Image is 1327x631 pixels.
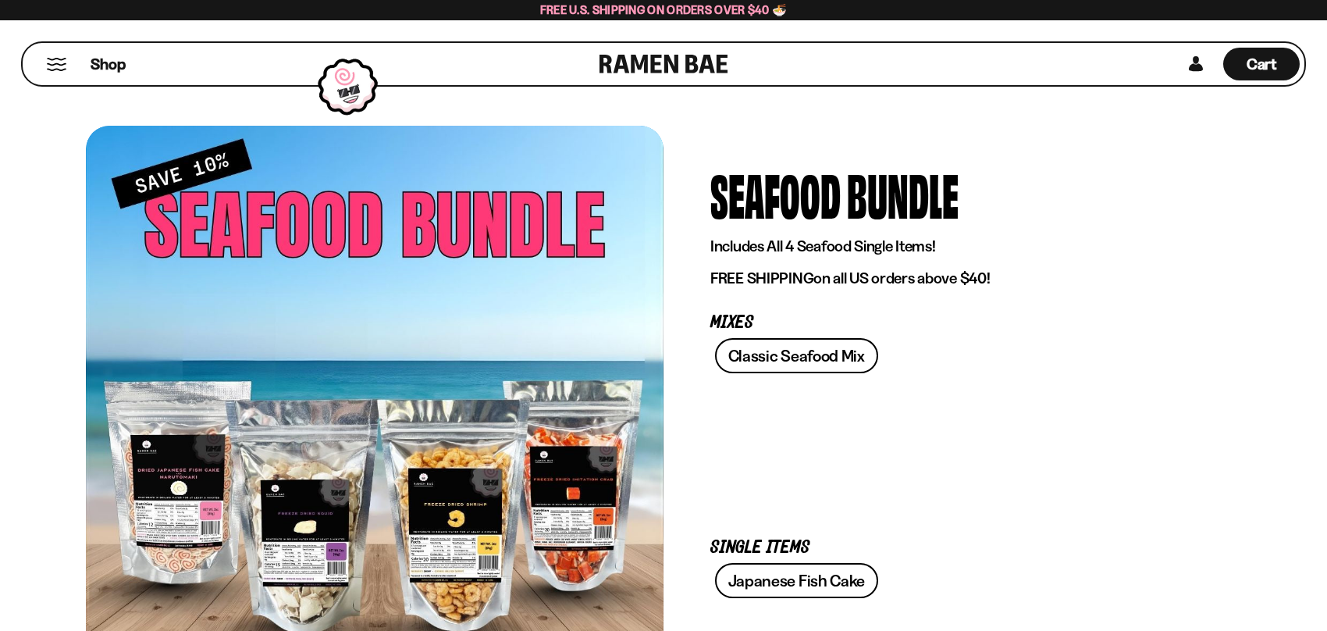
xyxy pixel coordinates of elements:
button: Mobile Menu Trigger [46,58,67,71]
span: Shop [91,54,126,75]
a: Classic Seafood Mix [715,338,878,373]
a: Japanese Fish Cake [715,563,879,598]
span: Cart [1247,55,1277,73]
a: Shop [91,48,126,80]
p: Mixes [710,315,1194,330]
div: Cart [1223,43,1300,85]
div: Bundle [847,165,959,223]
p: Single Items [710,540,1194,555]
div: Seafood [710,165,841,223]
p: Includes All 4 Seafood Single Items! [710,237,1194,256]
span: Free U.S. Shipping on Orders over $40 🍜 [540,2,788,17]
strong: FREE SHIPPING [710,269,813,287]
p: on all US orders above $40! [710,269,1194,288]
